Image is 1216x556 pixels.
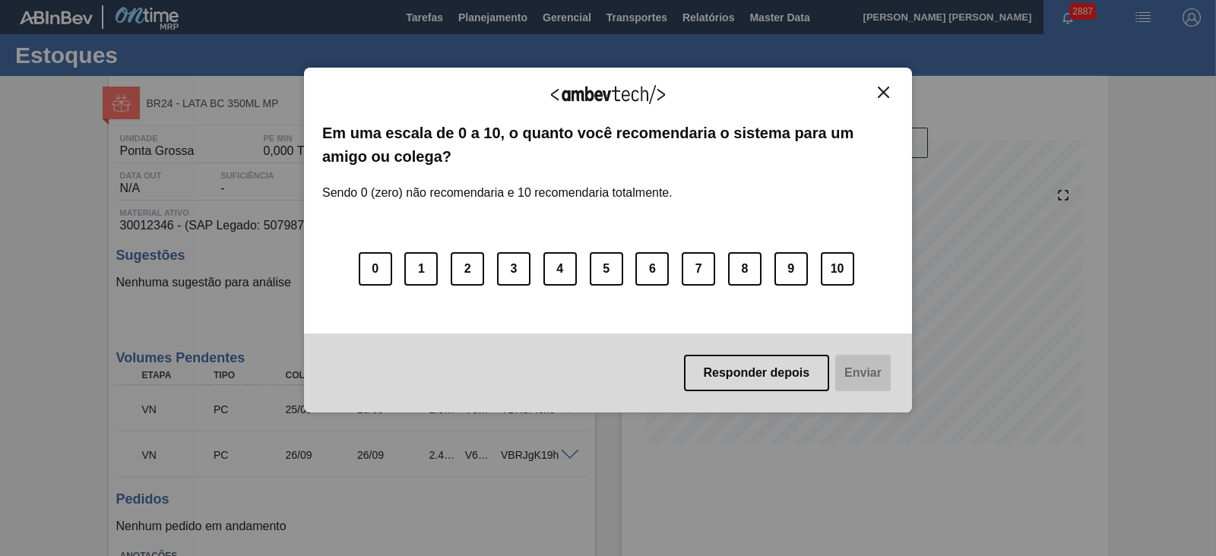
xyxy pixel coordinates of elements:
[878,87,889,98] img: Close
[359,252,392,286] button: 0
[543,252,577,286] button: 4
[497,252,530,286] button: 3
[590,252,623,286] button: 5
[322,122,894,168] label: Em uma escala de 0 a 10, o quanto você recomendaria o sistema para um amigo ou colega?
[635,252,669,286] button: 6
[322,168,673,200] label: Sendo 0 (zero) não recomendaria e 10 recomendaria totalmente.
[873,86,894,99] button: Close
[684,355,830,391] button: Responder depois
[728,252,762,286] button: 8
[404,252,438,286] button: 1
[551,85,665,104] img: Logo Ambevtech
[682,252,715,286] button: 7
[451,252,484,286] button: 2
[821,252,854,286] button: 10
[774,252,808,286] button: 9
